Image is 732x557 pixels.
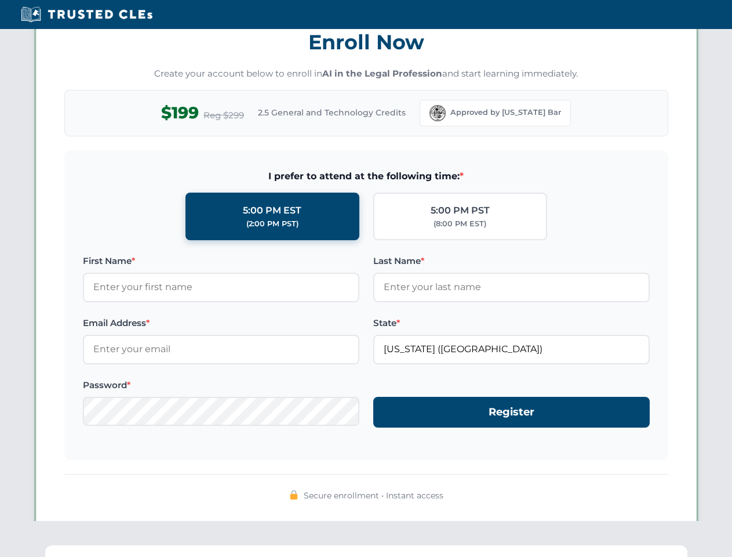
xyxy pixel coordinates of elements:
[429,105,446,121] img: Florida Bar
[450,107,561,118] span: Approved by [US_STATE] Bar
[83,378,359,392] label: Password
[304,489,443,502] span: Secure enrollment • Instant access
[246,218,298,230] div: (2:00 PM PST)
[83,316,359,330] label: Email Address
[434,218,486,230] div: (8:00 PM EST)
[64,24,668,60] h3: Enroll Now
[289,490,298,500] img: 🔒
[373,273,650,302] input: Enter your last name
[322,68,442,79] strong: AI in the Legal Profession
[203,108,244,122] span: Reg $299
[243,203,301,218] div: 5:00 PM EST
[431,203,490,218] div: 5:00 PM PST
[17,6,156,23] img: Trusted CLEs
[83,335,359,364] input: Enter your email
[373,316,650,330] label: State
[373,254,650,268] label: Last Name
[258,106,406,119] span: 2.5 General and Technology Credits
[83,169,650,184] span: I prefer to attend at the following time:
[373,335,650,364] input: Florida (FL)
[161,100,199,126] span: $199
[83,273,359,302] input: Enter your first name
[373,397,650,428] button: Register
[83,254,359,268] label: First Name
[64,67,668,81] p: Create your account below to enroll in and start learning immediately.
